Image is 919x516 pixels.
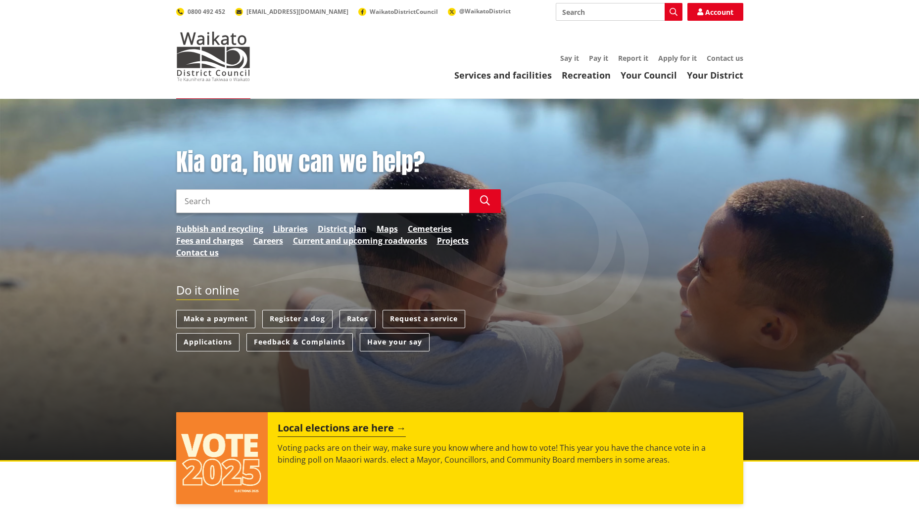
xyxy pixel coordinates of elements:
[278,422,406,437] h2: Local elections are here
[176,310,255,328] a: Make a payment
[358,7,438,16] a: WaikatoDistrictCouncil
[448,7,511,15] a: @WaikatoDistrict
[176,32,250,81] img: Waikato District Council - Te Kaunihera aa Takiwaa o Waikato
[618,53,648,63] a: Report it
[339,310,376,328] a: Rates
[687,69,743,81] a: Your District
[176,189,469,213] input: Search input
[318,223,367,235] a: District plan
[176,148,501,177] h1: Kia ora, how can we help?
[560,53,579,63] a: Say it
[687,3,743,21] a: Account
[370,7,438,16] span: WaikatoDistrictCouncil
[246,333,353,351] a: Feedback & Complaints
[176,412,743,504] a: Local elections are here Voting packs are on their way, make sure you know where and how to vote!...
[707,53,743,63] a: Contact us
[278,442,733,466] p: Voting packs are on their way, make sure you know where and how to vote! This year you have the c...
[459,7,511,15] span: @WaikatoDistrict
[621,69,677,81] a: Your Council
[408,223,452,235] a: Cemeteries
[176,333,240,351] a: Applications
[454,69,552,81] a: Services and facilities
[235,7,348,16] a: [EMAIL_ADDRESS][DOMAIN_NAME]
[562,69,611,81] a: Recreation
[176,247,219,258] a: Contact us
[253,235,283,247] a: Careers
[262,310,333,328] a: Register a dog
[360,333,430,351] a: Have your say
[273,223,308,235] a: Libraries
[437,235,469,247] a: Projects
[176,7,225,16] a: 0800 492 452
[658,53,697,63] a: Apply for it
[383,310,465,328] a: Request a service
[293,235,427,247] a: Current and upcoming roadworks
[176,235,243,247] a: Fees and charges
[188,7,225,16] span: 0800 492 452
[176,412,268,504] img: Vote 2025
[176,283,239,301] h2: Do it online
[556,3,682,21] input: Search input
[589,53,608,63] a: Pay it
[246,7,348,16] span: [EMAIL_ADDRESS][DOMAIN_NAME]
[377,223,398,235] a: Maps
[176,223,263,235] a: Rubbish and recycling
